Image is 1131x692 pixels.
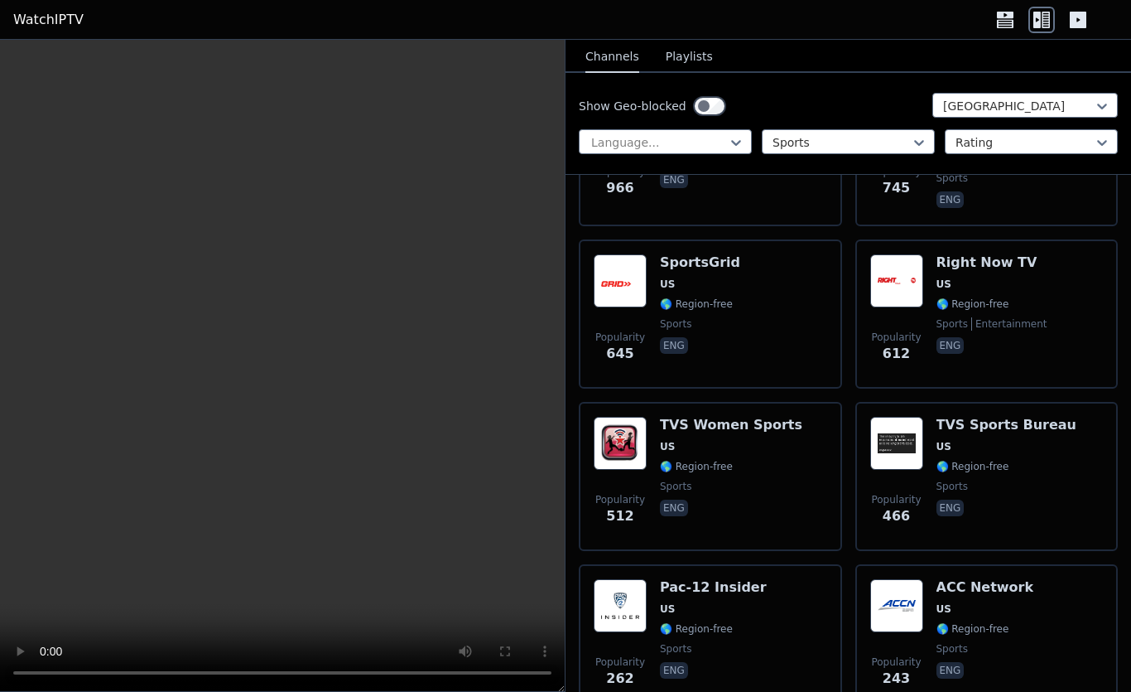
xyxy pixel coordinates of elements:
[936,337,965,354] p: eng
[666,41,713,73] button: Playlists
[883,178,910,198] span: 745
[595,656,645,669] span: Popularity
[660,500,688,516] p: eng
[936,298,1009,311] span: 🌎 Region-free
[660,480,691,493] span: sports
[594,254,647,307] img: SportsGrid
[936,317,968,331] span: sports
[660,254,740,271] h6: SportsGrid
[594,417,647,470] img: TVS Women Sports
[936,480,968,493] span: sports
[870,417,923,470] img: TVS Sports Bureau
[870,579,923,632] img: ACC Network
[936,460,1009,473] span: 🌎 Region-free
[660,440,675,453] span: US
[660,460,733,473] span: 🌎 Region-free
[13,10,84,30] a: WatchIPTV
[936,622,1009,636] span: 🌎 Region-free
[606,506,633,526] span: 512
[936,254,1047,271] h6: Right Now TV
[660,417,802,433] h6: TVS Women Sports
[936,602,951,616] span: US
[606,178,633,198] span: 966
[606,669,633,689] span: 262
[936,579,1034,596] h6: ACC Network
[870,254,923,307] img: Right Now TV
[936,642,968,656] span: sports
[660,602,675,616] span: US
[660,642,691,656] span: sports
[883,344,910,364] span: 612
[936,278,951,291] span: US
[606,344,633,364] span: 645
[585,41,639,73] button: Channels
[883,669,910,689] span: 243
[660,172,688,188] p: eng
[936,417,1077,433] h6: TVS Sports Bureau
[660,317,691,331] span: sports
[660,622,733,636] span: 🌎 Region-free
[660,337,688,354] p: eng
[660,278,675,291] span: US
[936,172,968,185] span: sports
[936,662,965,679] p: eng
[594,579,647,632] img: Pac-12 Insider
[595,493,645,506] span: Popularity
[871,493,921,506] span: Popularity
[579,98,686,114] label: Show Geo-blocked
[871,656,921,669] span: Popularity
[936,500,965,516] p: eng
[595,331,645,344] span: Popularity
[660,579,767,596] h6: Pac-12 Insider
[871,331,921,344] span: Popularity
[883,506,910,526] span: 466
[936,440,951,453] span: US
[971,317,1047,331] span: entertainment
[660,298,733,311] span: 🌎 Region-free
[936,191,965,208] p: eng
[660,662,688,679] p: eng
